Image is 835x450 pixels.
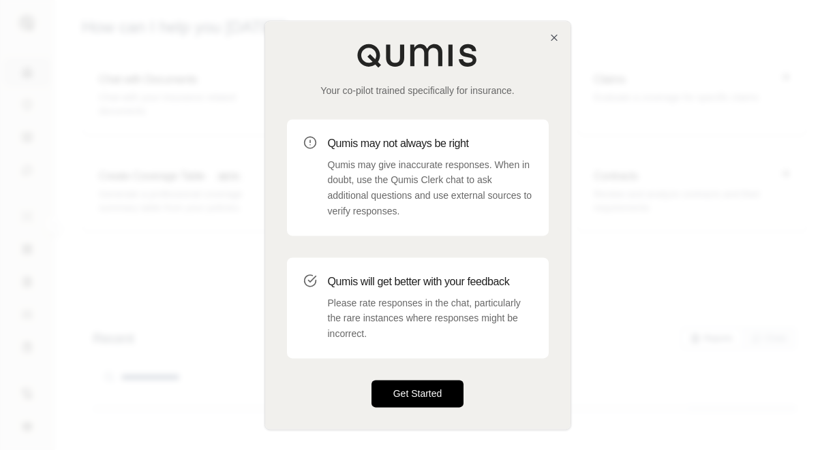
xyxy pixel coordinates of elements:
[287,84,549,97] p: Your co-pilot trained specifically for insurance.
[328,274,532,290] h3: Qumis will get better with your feedback
[371,380,464,407] button: Get Started
[328,157,532,219] p: Qumis may give inaccurate responses. When in doubt, use the Qumis Clerk chat to ask additional qu...
[356,43,479,67] img: Qumis Logo
[328,135,532,152] h3: Qumis may not always be right
[328,295,532,342] p: Please rate responses in the chat, particularly the rare instances where responses might be incor...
